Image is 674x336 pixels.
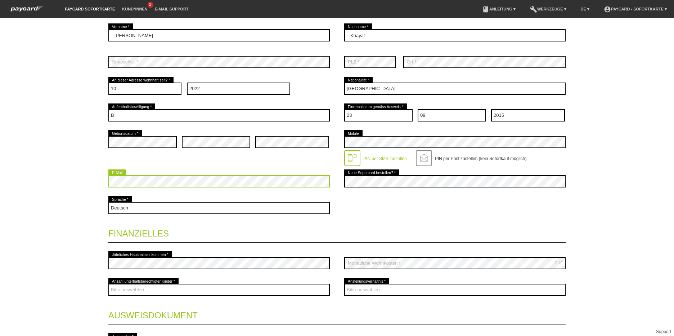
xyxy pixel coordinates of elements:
[554,261,563,265] div: CHF
[7,5,47,13] img: paycard Sofortkarte
[108,221,566,243] legend: Finanzielles
[656,329,671,334] a: Support
[363,156,407,161] label: PIN per SMS zustellen
[118,7,151,11] a: Kund*innen
[577,7,593,11] a: DE ▾
[478,7,519,11] a: bookAnleitung ▾
[482,6,489,13] i: book
[148,2,153,8] span: 2
[604,6,611,13] i: account_circle
[530,6,537,13] i: build
[7,8,47,14] a: paycard Sofortkarte
[435,156,527,161] label: PIN per Post zustellen (kein Sofortkauf möglich)
[108,303,566,324] legend: Ausweisdokument
[526,7,570,11] a: buildWerkzeuge ▾
[600,7,670,11] a: account_circlepaycard - Sofortkarte ▾
[61,7,118,11] a: paycard Sofortkarte
[151,7,192,11] a: E-Mail Support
